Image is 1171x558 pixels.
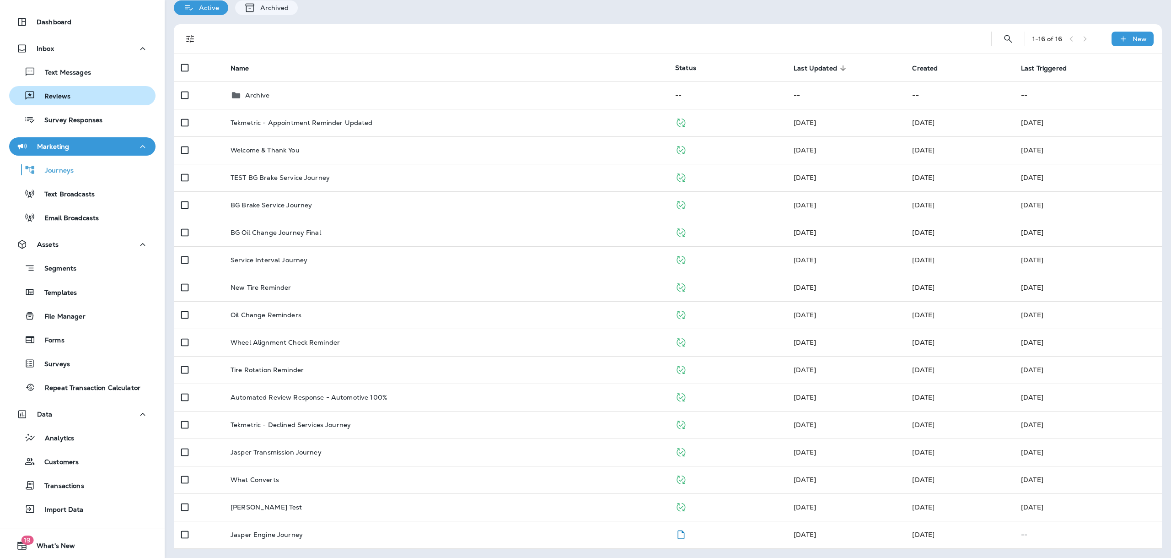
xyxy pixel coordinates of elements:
[231,339,340,346] p: Wheel Alignment Check Reminder
[36,506,84,515] p: Import Data
[1014,439,1162,466] td: [DATE]
[668,81,786,109] td: --
[245,92,269,99] p: Archive
[9,86,156,105] button: Reviews
[794,64,849,72] span: Last Updated
[35,289,77,298] p: Templates
[9,208,156,227] button: Email Broadcasts
[231,449,322,456] p: Jasper Transmission Journey
[9,39,156,58] button: Inbox
[9,110,156,129] button: Survey Responses
[231,421,351,428] p: Tekmetric - Declined Services Journey
[794,531,816,539] span: Zachary Nottke
[912,366,935,374] span: Zachary Nottke
[9,536,156,555] button: 19What's New
[1014,356,1162,384] td: [DATE]
[36,69,91,77] p: Text Messages
[905,81,1014,109] td: --
[675,475,687,483] span: Published
[675,310,687,318] span: Published
[37,143,69,150] p: Marketing
[794,448,816,456] span: Zachary Nottke
[794,65,837,72] span: Last Updated
[912,256,935,264] span: Zachary Nottke
[1014,164,1162,191] td: [DATE]
[1021,64,1079,72] span: Last Triggered
[9,499,156,519] button: Import Data
[675,502,687,510] span: Published
[1014,466,1162,493] td: [DATE]
[794,476,816,484] span: Zachary Nottke
[675,282,687,291] span: Published
[9,378,156,397] button: Repeat Transaction Calculator
[794,503,816,511] span: WC Lead Generation
[9,476,156,495] button: Transactions
[912,283,935,292] span: Zachary Nottke
[181,30,199,48] button: Filters
[37,45,54,52] p: Inbox
[9,452,156,471] button: Customers
[35,458,79,467] p: Customers
[35,360,70,369] p: Surveys
[675,118,687,126] span: Published
[231,201,312,209] p: BG Brake Service Journey
[36,434,74,443] p: Analytics
[1014,191,1162,219] td: [DATE]
[9,258,156,278] button: Segments
[794,256,816,264] span: Zachary Nottke
[675,200,687,208] span: Published
[912,476,935,484] span: Zachary Nottke
[794,146,816,154] span: Developer Integrations
[21,536,33,545] span: 19
[231,174,330,181] p: TEST BG Brake Service Journey
[1014,246,1162,274] td: [DATE]
[675,420,687,428] span: Published
[912,338,935,347] span: Zachary Nottke
[35,190,95,199] p: Text Broadcasts
[1014,81,1162,109] td: --
[9,184,156,203] button: Text Broadcasts
[675,173,687,181] span: Published
[1014,384,1162,411] td: [DATE]
[194,4,219,11] p: Active
[912,146,935,154] span: Zachary Nottke
[912,448,935,456] span: Zachary Nottke
[675,365,687,373] span: Published
[912,64,950,72] span: Created
[794,283,816,292] span: Zachary Nottke
[675,530,687,538] span: Draft
[912,201,935,209] span: Zachary Nottke
[35,482,84,491] p: Transactions
[912,311,935,319] span: Zachary Nottke
[675,337,687,346] span: Published
[1014,274,1162,301] td: [DATE]
[35,116,102,125] p: Survey Responses
[27,542,75,553] span: What's New
[999,30,1017,48] button: Search Journeys
[912,65,938,72] span: Created
[675,64,696,72] span: Status
[1021,65,1067,72] span: Last Triggered
[9,405,156,423] button: Data
[1021,531,1155,538] p: --
[675,228,687,236] span: Published
[35,265,76,274] p: Segments
[9,160,156,179] button: Journeys
[1133,35,1147,43] p: New
[912,421,935,429] span: Zachary Nottke
[35,92,70,101] p: Reviews
[9,354,156,373] button: Surveys
[9,428,156,447] button: Analytics
[36,336,64,345] p: Forms
[912,531,935,539] span: Zachary Nottke
[231,504,302,511] p: [PERSON_NAME] Test
[231,366,304,374] p: Tire Rotation Reminder
[35,214,99,223] p: Email Broadcasts
[9,137,156,156] button: Marketing
[231,256,307,264] p: Service Interval Journey
[37,18,71,26] p: Dashboard
[231,311,301,319] p: Oil Change Reminders
[794,421,816,429] span: Zachary Nottke
[1014,493,1162,521] td: [DATE]
[794,393,816,401] span: Zachary Nottke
